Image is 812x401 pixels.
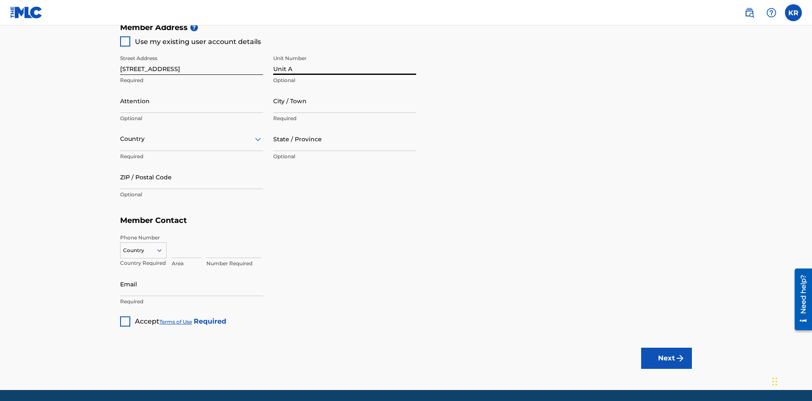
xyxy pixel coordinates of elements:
[273,153,416,160] p: Optional
[785,4,802,21] div: User Menu
[190,24,198,31] span: ?
[120,259,167,267] p: Country Required
[763,4,780,21] div: Help
[120,211,692,230] h5: Member Contact
[770,360,812,401] iframe: Chat Widget
[10,6,43,19] img: MLC Logo
[788,265,812,335] iframe: Resource Center
[120,298,263,305] p: Required
[120,191,263,198] p: Optional
[135,38,261,46] span: Use my existing user account details
[675,353,685,363] img: f7272a7cc735f4ea7f67.svg
[744,8,754,18] img: search
[120,153,263,160] p: Required
[206,260,261,267] p: Number Required
[120,115,263,122] p: Optional
[641,348,692,369] button: Next
[194,317,226,325] strong: Required
[135,317,159,325] span: Accept
[159,319,192,325] a: Terms of Use
[766,8,776,18] img: help
[741,4,758,21] a: Public Search
[772,369,777,394] div: Drag
[120,77,263,84] p: Required
[172,260,201,267] p: Area
[273,77,416,84] p: Optional
[273,115,416,122] p: Required
[120,19,692,37] h5: Member Address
